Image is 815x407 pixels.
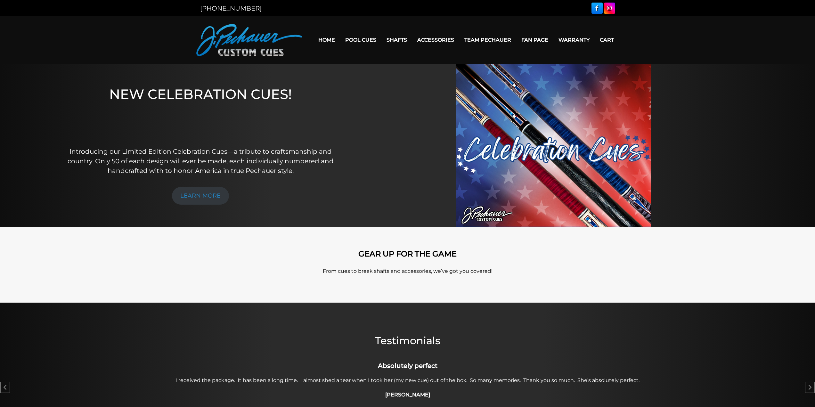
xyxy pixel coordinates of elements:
[595,32,619,48] a: Cart
[64,147,337,175] p: Introducing our Limited Edition Celebration Cues—a tribute to craftsmanship and country. Only 50 ...
[64,86,337,138] h1: NEW CELEBRATION CUES!
[172,376,643,385] p: I received the package. It has been a long time. I almost shed a tear when I took her (my new cue...
[516,32,553,48] a: Fan Page
[172,361,643,370] h3: Absolutely perfect
[412,32,459,48] a: Accessories
[196,24,302,56] img: Pechauer Custom Cues
[358,249,457,258] strong: GEAR UP FOR THE GAME
[225,267,590,275] p: From cues to break shafts and accessories, we’ve got you covered!
[459,32,516,48] a: Team Pechauer
[553,32,595,48] a: Warranty
[200,4,262,12] a: [PHONE_NUMBER]
[172,391,643,399] h4: [PERSON_NAME]
[172,187,229,205] a: LEARN MORE
[340,32,381,48] a: Pool Cues
[313,32,340,48] a: Home
[381,32,412,48] a: Shafts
